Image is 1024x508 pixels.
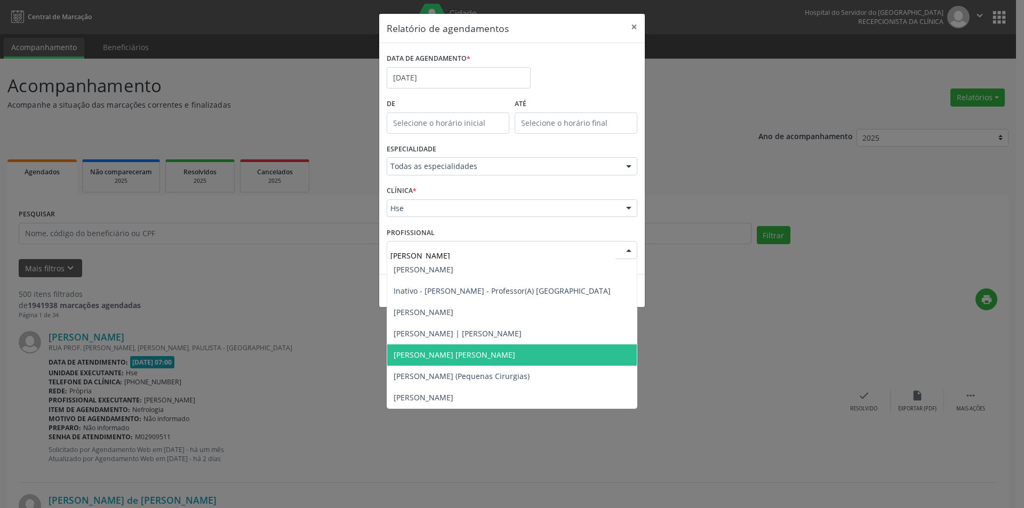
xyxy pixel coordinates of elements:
span: [PERSON_NAME] (Pequenas Cirurgias) [394,371,530,381]
span: Inativo - [PERSON_NAME] - Professor(A) [GEOGRAPHIC_DATA] [394,286,611,296]
button: Close [623,14,645,40]
label: ATÉ [515,96,637,112]
label: ESPECIALIDADE [387,141,436,158]
span: [PERSON_NAME] [394,307,453,317]
input: Selecione um profissional [390,245,615,266]
label: De [387,96,509,112]
label: CLÍNICA [387,183,417,199]
span: [PERSON_NAME] [PERSON_NAME] [394,350,515,360]
span: [PERSON_NAME] | [PERSON_NAME] [394,328,522,338]
input: Selecione uma data ou intervalo [387,67,531,88]
label: DATA DE AGENDAMENTO [387,51,470,67]
label: PROFISSIONAL [387,224,435,241]
input: Selecione o horário final [515,112,637,134]
input: Selecione o horário inicial [387,112,509,134]
span: [PERSON_NAME] [394,392,453,402]
span: Todas as especialidades [390,161,615,172]
span: Hse [390,203,615,214]
h5: Relatório de agendamentos [387,21,509,35]
span: [PERSON_NAME] [394,264,453,275]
